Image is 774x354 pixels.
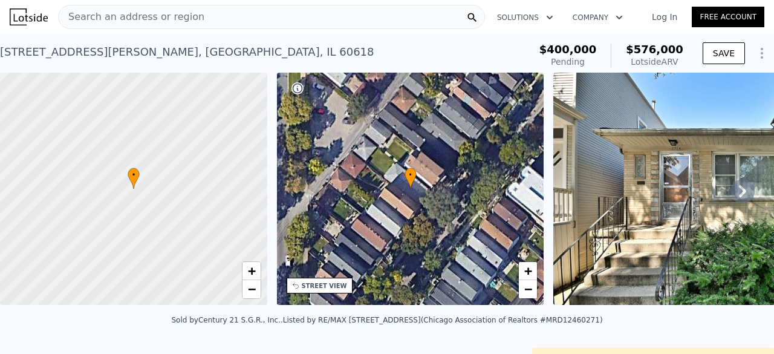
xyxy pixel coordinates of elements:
[563,7,633,28] button: Company
[637,11,692,23] a: Log In
[171,316,282,324] div: Sold by Century 21 S.G.R., Inc. .
[626,43,683,56] span: $576,000
[302,281,347,290] div: STREET VIEW
[242,280,261,298] a: Zoom out
[242,262,261,280] a: Zoom in
[539,43,597,56] span: $400,000
[405,169,417,180] span: •
[703,42,745,64] button: SAVE
[519,262,537,280] a: Zoom in
[692,7,764,27] a: Free Account
[247,263,255,278] span: +
[519,280,537,298] a: Zoom out
[59,10,204,24] span: Search an address or region
[128,169,140,180] span: •
[10,8,48,25] img: Lotside
[405,168,417,189] div: •
[750,41,774,65] button: Show Options
[247,281,255,297] span: −
[283,316,603,324] div: Listed by RE/MAX [STREET_ADDRESS] (Chicago Association of Realtors #MRD12460271)
[487,7,563,28] button: Solutions
[524,281,532,297] span: −
[626,56,683,68] div: Lotside ARV
[128,168,140,189] div: •
[539,56,597,68] div: Pending
[524,263,532,278] span: +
